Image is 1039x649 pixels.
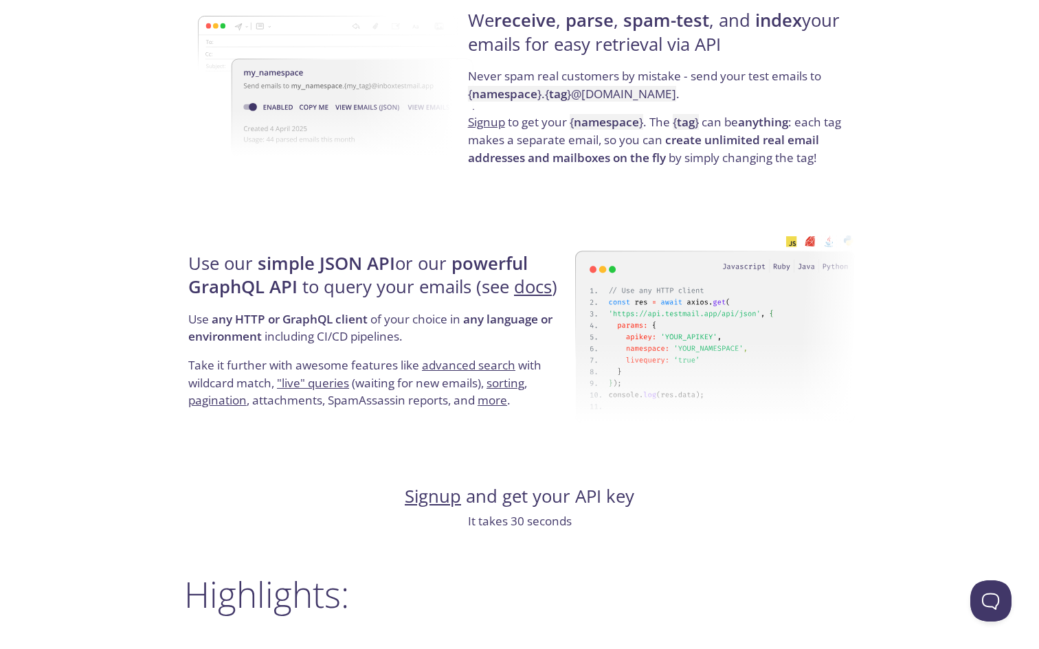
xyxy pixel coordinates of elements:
a: advanced search [422,357,515,373]
p: to get your . The can be : each tag makes a separate email, so you can by simply changing the tag! [468,113,851,166]
a: Signup [405,484,461,508]
a: "live" queries [277,375,349,391]
h4: We , , , and your emails for easy retrieval via API [468,9,851,67]
a: sorting [487,375,524,391]
a: more [478,392,507,408]
h4: Use our or our to query your emails (see ) [188,252,571,310]
strong: powerful GraphQL API [188,251,528,299]
strong: namespace [574,114,639,130]
strong: simple JSON API [258,251,395,275]
strong: parse [566,8,614,32]
code: { } [570,114,643,130]
strong: index [755,8,802,32]
strong: tag [677,114,695,130]
strong: namespace [472,86,537,102]
code: { } [673,114,699,130]
strong: any language or environment [188,311,552,345]
code: { } . { } @[DOMAIN_NAME] [468,86,676,102]
h2: Highlights: [184,573,855,615]
strong: create unlimited real email addresses and mailboxes on the fly [468,132,819,166]
strong: tag [549,86,567,102]
strong: receive [494,8,556,32]
img: api [575,220,855,437]
strong: any HTTP or GraphQL client [212,311,368,327]
a: Signup [468,114,505,130]
a: pagination [188,392,247,408]
p: It takes 30 seconds [184,512,855,530]
p: Use of your choice in including CI/CD pipelines. [188,310,571,356]
iframe: Help Scout Beacon - Open [970,580,1012,622]
h4: and get your API key [184,485,855,508]
strong: anything [738,114,788,130]
a: docs [514,275,552,299]
p: Never spam real customers by mistake - send your test emails to . [468,67,851,113]
strong: spam-test [623,8,709,32]
p: Take it further with awesome features like with wildcard match, (waiting for new emails), , , att... [188,356,571,409]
